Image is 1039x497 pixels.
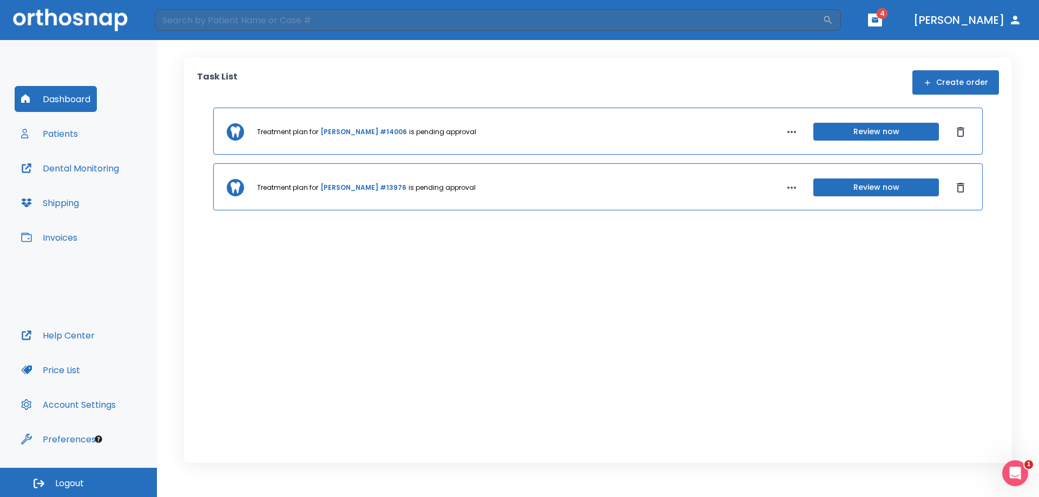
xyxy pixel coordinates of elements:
span: 4 [877,8,888,19]
button: Patients [15,121,84,147]
button: Review now [813,123,939,141]
iframe: Intercom live chat [1002,460,1028,486]
button: Dismiss [952,123,969,141]
p: Treatment plan for [257,127,318,137]
button: Invoices [15,224,84,250]
button: Account Settings [15,392,122,418]
a: [PERSON_NAME] #14006 [320,127,407,137]
span: Logout [55,478,84,489]
button: [PERSON_NAME] [909,10,1026,30]
button: Shipping [15,190,86,216]
div: Tooltip anchor [94,434,103,444]
p: Task List [197,70,238,95]
button: Preferences [15,426,102,452]
p: is pending approval [409,183,476,193]
button: Help Center [15,322,101,348]
button: Create order [912,70,999,95]
button: Dismiss [952,179,969,196]
p: is pending approval [409,127,476,137]
p: Treatment plan for [257,183,318,193]
button: Dental Monitoring [15,155,126,181]
input: Search by Patient Name or Case # [155,9,823,31]
button: Price List [15,357,87,383]
img: Orthosnap [13,9,128,31]
button: Dashboard [15,86,97,112]
span: 1 [1024,460,1033,469]
button: Review now [813,178,939,196]
a: [PERSON_NAME] #13976 [320,183,406,193]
